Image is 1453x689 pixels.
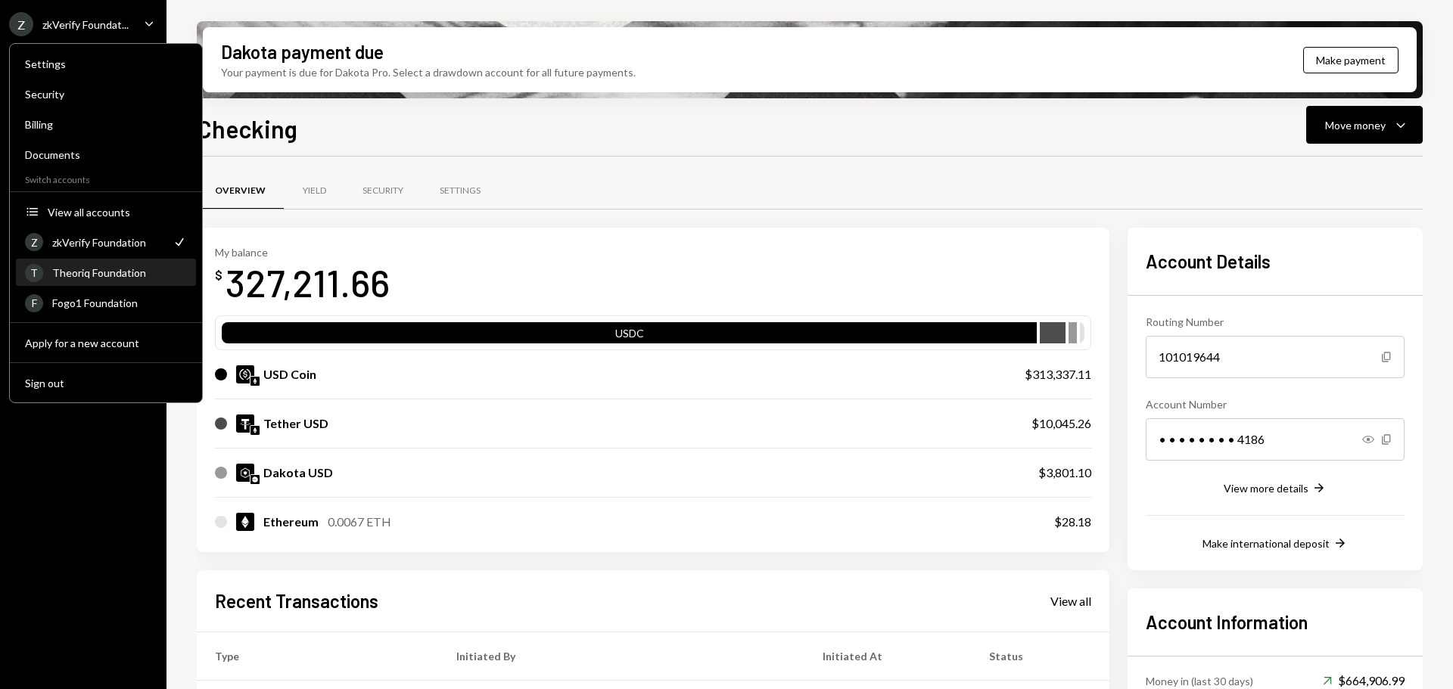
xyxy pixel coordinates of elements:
div: USDC [222,325,1037,346]
a: Security [16,80,196,107]
a: Billing [16,110,196,138]
div: View all accounts [48,206,187,219]
div: T [25,264,43,282]
img: ETH [236,513,254,531]
div: • • • • • • • • 4186 [1146,418,1405,461]
h2: Recent Transactions [215,588,378,613]
div: Fogo1 Foundation [52,296,187,309]
div: Money in (last 30 days) [1146,673,1253,689]
img: ethereum-mainnet [250,377,260,386]
div: Theoriq Foundation [52,266,187,279]
button: View more details [1224,480,1327,497]
div: Dakota payment due [221,39,384,64]
div: $ [215,268,222,283]
img: USDT [236,414,254,433]
div: Apply for a new account [25,337,187,349]
div: Move money [1325,117,1386,133]
a: FFogo1 Foundation [16,289,196,316]
div: Overview [215,185,266,197]
div: Z [9,12,33,36]
div: View all [1050,594,1091,609]
a: Documents [16,141,196,168]
div: $28.18 [1054,513,1091,531]
div: zkVerify Foundat... [42,18,129,31]
a: View all [1050,592,1091,609]
div: Billing [25,118,187,131]
th: Type [197,632,438,680]
div: Yield [303,185,326,197]
div: Settings [25,57,187,70]
div: Routing Number [1146,314,1405,330]
div: Ethereum [263,513,319,531]
a: TTheoriq Foundation [16,259,196,286]
div: zkVerify Foundation [52,236,163,249]
div: Security [362,185,403,197]
div: My balance [215,246,390,259]
button: Make payment [1303,47,1399,73]
button: Make international deposit [1203,535,1348,552]
div: Tether USD [263,414,328,433]
div: $3,801.10 [1038,464,1091,482]
div: 327,211.66 [226,259,390,306]
div: Security [25,88,187,101]
div: 101019644 [1146,336,1405,378]
a: Settings [422,172,499,210]
button: Sign out [16,370,196,397]
button: Apply for a new account [16,330,196,357]
img: base-mainnet [250,475,260,484]
div: USD Coin [263,365,316,383]
div: 0.0067 ETH [328,513,391,531]
h2: Account Information [1146,610,1405,635]
div: F [25,294,43,312]
div: $313,337.11 [1025,365,1091,383]
h1: Checking [197,113,297,144]
button: Move money [1306,106,1423,144]
th: Initiated At [804,632,971,680]
a: Settings [16,50,196,77]
a: Security [344,172,422,210]
div: Your payment is due for Dakota Pro. Select a drawdown account for all future payments. [221,64,636,80]
div: Sign out [25,377,187,390]
div: $10,045.26 [1031,414,1091,433]
button: View all accounts [16,199,196,226]
div: View more details [1224,482,1308,495]
div: Make international deposit [1203,537,1330,550]
th: Status [971,632,1109,680]
img: ethereum-mainnet [250,426,260,435]
div: Dakota USD [263,464,333,482]
h2: Account Details [1146,249,1405,274]
div: Account Number [1146,396,1405,412]
th: Initiated By [438,632,804,680]
div: Z [25,233,43,251]
img: DKUSD [236,464,254,482]
img: USDC [236,365,254,383]
div: Settings [440,185,481,197]
div: Documents [25,148,187,161]
div: Switch accounts [10,171,202,185]
a: Yield [284,172,344,210]
a: Overview [197,172,284,210]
